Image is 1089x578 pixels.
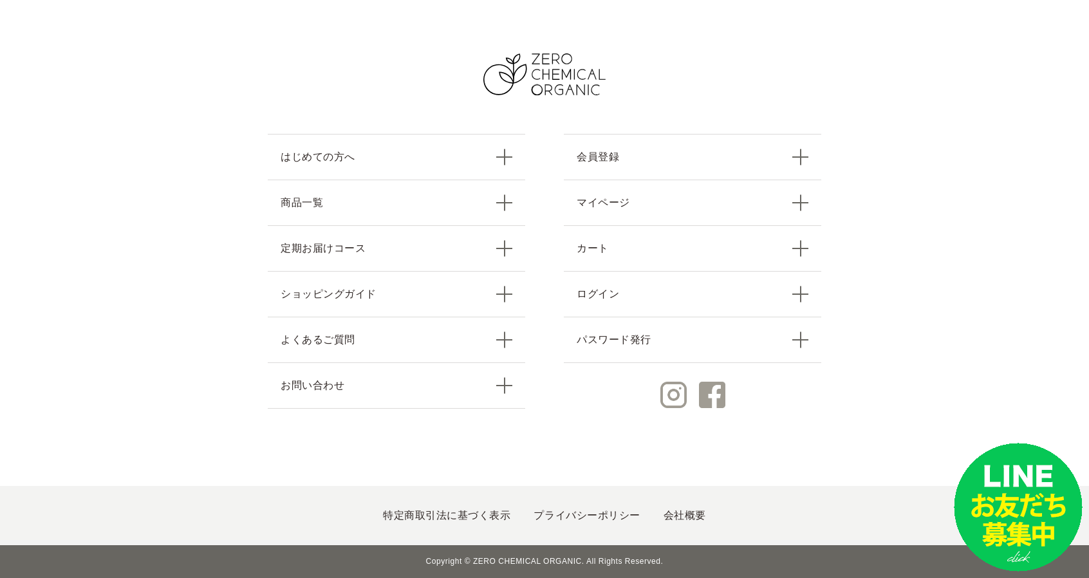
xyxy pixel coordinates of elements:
img: Facebook [699,382,725,408]
a: ログイン [564,271,821,317]
a: 特定商取引法に基づく表示 [383,510,510,521]
a: マイページ [564,180,821,225]
a: 商品一覧 [268,180,525,225]
a: 会員登録 [564,134,821,180]
a: プライバシーポリシー [534,510,640,521]
a: 会社概要 [664,510,706,521]
a: お問い合わせ [268,362,525,409]
a: 定期お届けコース [268,225,525,271]
a: ショッピングガイド [268,271,525,317]
img: small_line.png [954,443,1083,572]
a: よくあるご質問 [268,317,525,362]
img: ZERO CHEMICAL ORGANIC [483,53,606,95]
a: カート [564,225,821,271]
a: パスワード発行 [564,317,821,363]
a: はじめての方へ [268,134,525,180]
img: Instagram [660,382,687,408]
